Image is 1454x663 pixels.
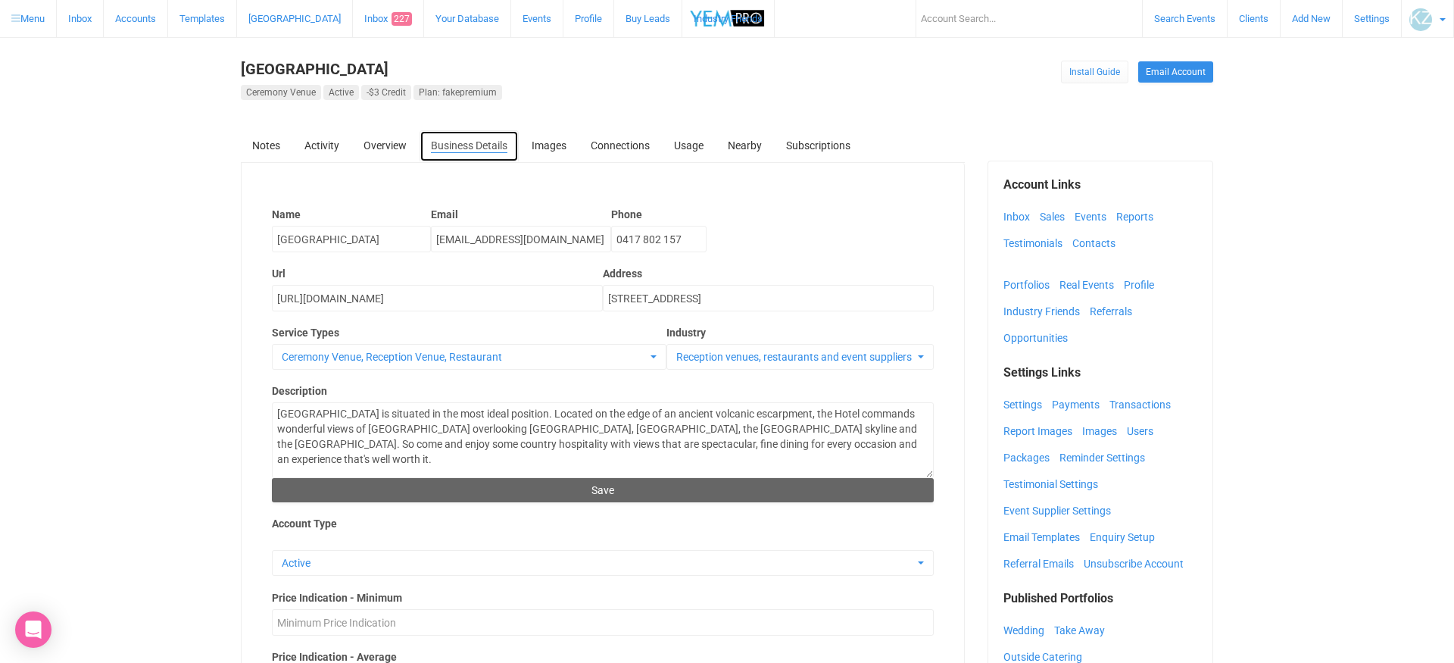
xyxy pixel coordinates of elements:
[272,285,603,311] input: Website URL
[520,130,578,161] a: Images
[1116,205,1161,228] a: Reports
[272,609,934,636] input: Minimum Price Indication
[1084,552,1191,575] a: Unsubscribe Account
[1059,274,1122,296] a: Real Events
[663,130,715,161] a: Usage
[1124,274,1162,296] a: Profile
[272,383,934,399] label: Description
[272,516,934,531] label: Account Type
[666,344,934,370] button: Reception venues, restaurants and event suppliers
[282,349,647,364] span: Ceremony Venue, Reception Venue, Restaurant
[1003,364,1198,382] legend: Settings Links
[1109,393,1178,416] a: Transactions
[1090,300,1140,323] a: Referrals
[272,478,934,502] button: Save
[1075,205,1114,228] a: Events
[676,349,914,364] span: Reception venues, restaurants and event suppliers
[1154,13,1215,24] span: Search Events
[1127,420,1161,443] a: Users
[1054,619,1112,642] a: Take Away
[293,130,351,161] a: Activity
[1052,393,1107,416] a: Payments
[272,325,666,340] label: Service Types
[1292,13,1331,24] span: Add New
[272,344,666,370] button: Ceremony Venue, Reception Venue, Restaurant
[1138,61,1213,83] a: Email Account
[1003,619,1052,642] a: Wedding
[579,130,661,161] a: Connections
[431,226,611,252] input: Email Address
[611,226,707,252] input: Business Phone
[272,207,431,222] label: Name
[241,85,321,100] div: Ceremony Venue
[1090,526,1162,549] a: Enquiry Setup
[1061,61,1128,83] a: Install Guide
[1003,274,1057,296] a: Portfolios
[1239,13,1268,24] span: Clients
[1409,8,1432,31] img: KZ.jpg
[431,207,611,222] label: Email
[1003,590,1198,608] legend: Published Portfolios
[361,85,411,100] div: -$3 Credit
[1003,232,1070,255] a: Testimonials
[282,555,914,571] span: Active
[1003,327,1075,349] a: Opportunities
[323,85,359,100] div: Active
[1003,393,1050,416] a: Settings
[1003,177,1198,194] legend: Account Links
[1003,552,1081,575] a: Referral Emails
[241,130,292,161] a: Notes
[716,130,773,161] a: Nearby
[272,590,934,605] label: Price Indication - Minimum
[666,325,934,340] label: Industry
[272,226,431,252] input: Business Name
[392,12,412,26] span: 227
[1003,499,1119,522] a: Event Supplier Settings
[352,130,418,161] a: Overview
[272,550,934,576] button: Active
[272,402,934,478] textarea: [GEOGRAPHIC_DATA] is situated in the most ideal position. Located on the edge of an ancient volca...
[1003,526,1087,549] a: Email Templates
[413,85,502,100] div: Plan: fakepremium
[1072,232,1123,255] a: Contacts
[1003,420,1080,443] a: Report Images
[603,285,934,311] input: Address
[1003,446,1057,469] a: Packages
[420,130,519,162] a: Business Details
[1003,205,1037,228] a: Inbox
[775,130,862,161] a: Subscriptions
[611,207,707,222] label: Phone
[241,60,388,78] a: [GEOGRAPHIC_DATA]
[1040,205,1072,228] a: Sales
[272,266,603,281] label: Url
[1059,446,1153,469] a: Reminder Settings
[603,266,934,281] label: Address
[1082,420,1125,443] a: Images
[1003,300,1087,323] a: Industry Friends
[15,611,51,648] div: Open Intercom Messenger
[1003,473,1106,496] a: Testimonial Settings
